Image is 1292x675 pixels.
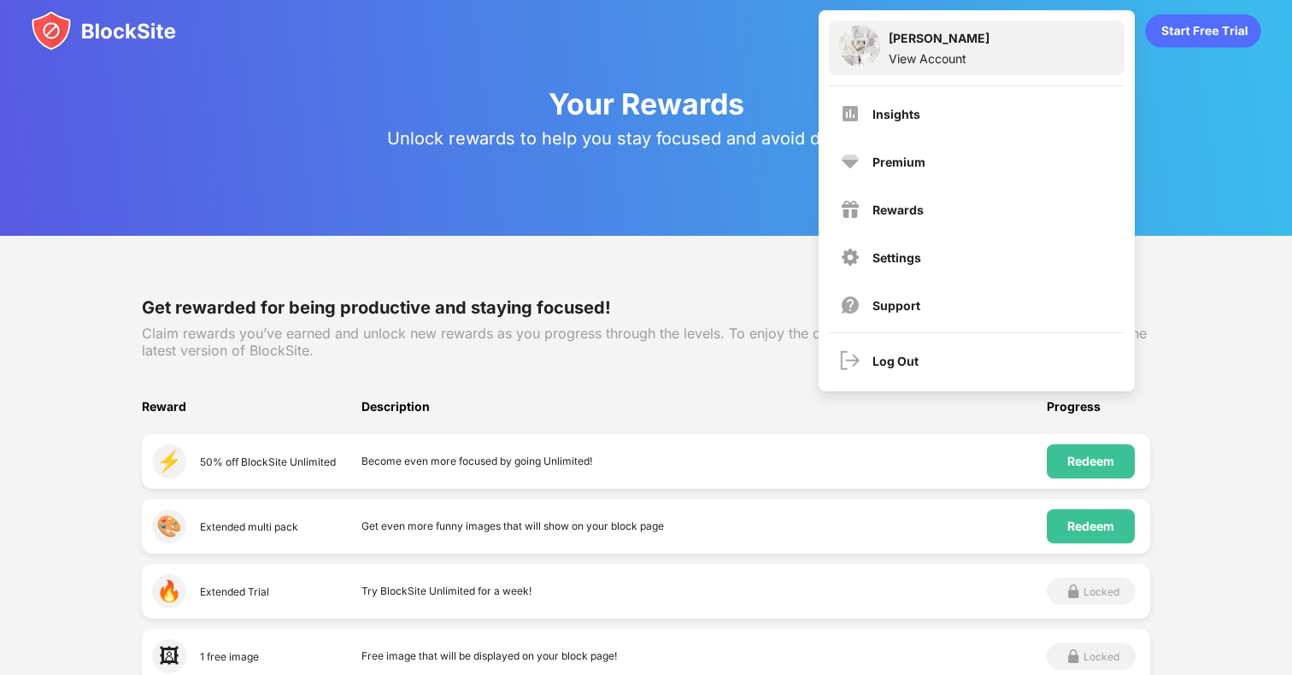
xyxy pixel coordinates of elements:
[1084,585,1119,598] div: Locked
[1145,14,1261,48] div: animation
[142,325,1149,359] div: Claim rewards you’ve earned and unlock new rewards as you progress through the levels. To enjoy t...
[872,202,924,217] div: Rewards
[840,151,860,172] img: premium.svg
[840,295,860,315] img: support.svg
[872,354,919,368] div: Log Out
[840,350,860,371] img: logout.svg
[1063,581,1084,602] img: grey-lock.svg
[142,400,361,434] div: Reward
[840,247,860,267] img: menu-settings.svg
[839,26,880,67] img: ACg8ocKI3vni8A--gWqqxXuCRUuk_r0Ky49d1_THtuAK9ZeVG_IN0ocf=s96-c
[1067,519,1114,533] div: Redeem
[152,574,186,608] div: 🔥
[1084,650,1119,663] div: Locked
[361,400,1046,434] div: Description
[152,444,186,478] div: ⚡️
[889,31,990,51] div: [PERSON_NAME]
[1047,400,1150,434] div: Progress
[200,520,298,533] div: Extended multi pack
[1067,455,1114,468] div: Redeem
[1063,646,1084,666] img: grey-lock.svg
[872,107,920,121] div: Insights
[361,444,1046,478] div: Become even more focused by going Unlimited!
[889,51,990,66] div: View Account
[361,639,1046,673] div: Free image that will be displayed on your block page!
[152,509,186,543] div: 🎨
[840,199,860,220] img: menu-rewards.svg
[200,650,259,663] div: 1 free image
[142,297,1149,318] div: Get rewarded for being productive and staying focused!
[872,155,925,169] div: Premium
[200,585,269,598] div: Extended Trial
[361,574,1046,608] div: Try BlockSite Unlimited for a week!
[200,455,336,468] div: 50% off BlockSite Unlimited
[872,298,920,313] div: Support
[31,10,176,51] img: blocksite-icon.svg
[872,250,921,265] div: Settings
[152,639,186,673] div: 🖼
[361,509,1046,543] div: Get even more funny images that will show on your block page
[840,103,860,124] img: menu-insights.svg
